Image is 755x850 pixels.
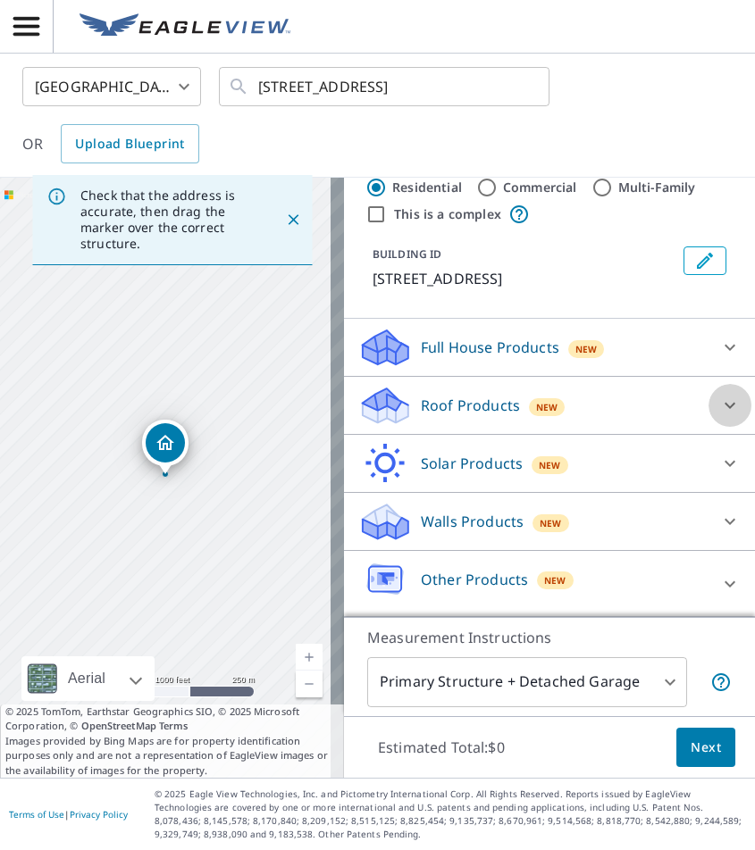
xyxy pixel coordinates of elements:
[618,179,696,196] label: Multi-Family
[392,179,462,196] label: Residential
[281,208,305,231] button: Close
[142,420,189,475] div: Dropped pin, building 1, Residential property, 1595 Clark Lake Rd Brighton, MI 48114
[22,124,199,163] div: OR
[61,124,198,163] a: Upload Blueprint
[710,671,732,693] span: Your report will include the primary structure and a detached garage if one exists.
[22,62,201,112] div: [GEOGRAPHIC_DATA]
[684,246,726,275] button: Edit building 1
[81,719,156,732] a: OpenStreetMap
[421,337,559,358] p: Full House Products
[421,395,520,416] p: Roof Products
[296,644,323,671] a: Current Level 15, Zoom In
[69,3,301,51] a: EV Logo
[70,808,128,821] a: Privacy Policy
[373,246,441,262] p: BUILDING ID
[358,442,741,485] div: Solar ProductsNew
[367,657,687,707] div: Primary Structure + Detached Garage
[75,133,184,155] span: Upload Blueprint
[676,728,735,768] button: Next
[296,671,323,697] a: Current Level 15, Zoom Out
[503,179,577,196] label: Commercial
[575,342,598,356] span: New
[367,627,732,648] p: Measurement Instructions
[155,787,746,841] p: © 2025 Eagle View Technologies, Inc. and Pictometry International Corp. All Rights Reserved. Repo...
[5,704,339,734] span: © 2025 TomTom, Earthstar Geographics SIO, © 2025 Microsoft Corporation, ©
[80,13,290,40] img: EV Logo
[691,737,721,759] span: Next
[358,558,741,609] div: Other ProductsNew
[358,326,741,369] div: Full House ProductsNew
[394,205,501,223] label: This is a complex
[540,516,562,530] span: New
[539,458,561,472] span: New
[258,62,513,112] input: Search by address or latitude-longitude
[421,511,524,532] p: Walls Products
[159,719,189,732] a: Terms
[9,808,64,821] a: Terms of Use
[373,268,676,289] p: [STREET_ADDRESS]
[358,384,741,427] div: Roof ProductsNew
[80,187,253,252] p: Check that the address is accurate, then drag the marker over the correct structure.
[358,500,741,543] div: Walls ProductsNew
[421,569,528,590] p: Other Products
[364,728,519,767] p: Estimated Total: $0
[63,656,111,701] div: Aerial
[544,573,566,587] span: New
[421,453,523,474] p: Solar Products
[536,400,558,414] span: New
[21,656,155,701] div: Aerial
[9,809,128,820] p: |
